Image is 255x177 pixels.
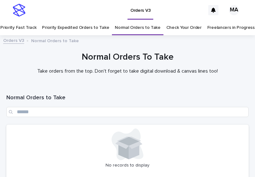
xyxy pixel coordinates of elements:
a: Priority Expedited Orders to Take [42,20,109,35]
a: Normal Orders to Take [115,20,161,35]
input: Search [6,107,249,117]
a: Orders V3 [3,36,24,44]
p: Take orders from the top. Don't forget to take digital download & canvas lines too! [6,68,249,74]
p: No records to display [10,163,245,168]
h1: Normal Orders To Take [6,51,249,63]
a: Check Your Order [166,20,202,35]
img: stacker-logo-s-only.png [13,4,25,16]
div: MA [229,5,239,15]
a: Priority Fast Track [0,20,36,35]
p: Normal Orders to Take [31,37,79,44]
a: Freelancers in Progress [207,20,255,35]
h1: Normal Orders to Take [6,94,249,102]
